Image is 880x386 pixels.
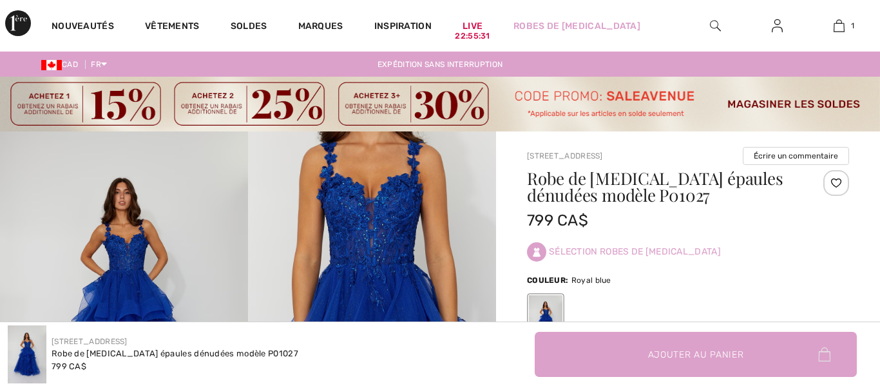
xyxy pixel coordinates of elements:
img: Mon panier [834,18,845,34]
a: Live22:55:31 [463,19,483,33]
div: Robe de [MEDICAL_DATA] épaules dénudées modèle P01027 [52,347,298,360]
span: 799 CA$ [52,362,86,371]
span: Inspiration [374,21,432,34]
span: 799 CA$ [527,211,588,229]
a: [STREET_ADDRESS] [527,151,603,160]
a: Soldes [231,21,267,34]
a: Marques [298,21,343,34]
button: Écrire un commentaire [743,147,849,165]
a: [STREET_ADDRESS] [52,337,128,346]
a: 1 [808,18,869,34]
div: Sélection robes de [MEDICAL_DATA] [527,232,849,272]
a: Vêtements [145,21,200,34]
img: Mes infos [772,18,783,34]
div: Royal blue [529,296,562,344]
h1: Robe de [MEDICAL_DATA] épaules dénudées modèle P01027 [527,170,796,204]
img: recherche [710,18,721,34]
button: Ajouter au panier [535,332,857,377]
span: CAD [41,60,83,69]
iframe: Ouvre un widget dans lequel vous pouvez chatter avec l’un de nos agents [799,289,867,322]
div: 22:55:31 [455,30,490,43]
span: Couleur: [527,276,568,285]
a: Nouveautés [52,21,114,34]
img: Canadian Dollar [41,60,62,70]
a: Robes de [MEDICAL_DATA] [513,19,640,33]
img: Sélection robes de bal [527,242,546,262]
img: Bag.svg [818,347,830,362]
img: Robe de bal &eacute;paules d&eacute;nud&eacute;es mod&egrave;le P01027 [8,325,46,383]
span: Ajouter au panier [648,347,744,361]
img: 1ère Avenue [5,10,31,36]
a: Se connecter [761,18,793,34]
span: 1 [851,20,854,32]
span: FR [91,60,107,69]
span: Royal blue [571,276,611,285]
